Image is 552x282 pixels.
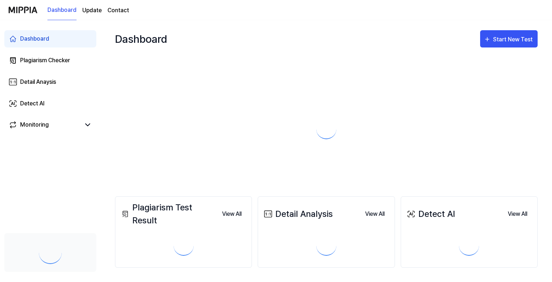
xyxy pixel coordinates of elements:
div: Dashboard [115,27,167,50]
div: Detail Anaysis [20,78,56,86]
a: View All [359,206,390,221]
div: Detect AI [405,208,455,220]
button: View All [216,207,247,221]
div: Start New Test [493,35,534,44]
button: View All [359,207,390,221]
a: Dashboard [4,30,96,47]
div: Plagiarism Test Result [120,201,216,227]
div: Detect AI [20,99,45,108]
a: Detect AI [4,95,96,112]
div: Detail Analysis [262,208,333,220]
div: Monitoring [20,120,49,129]
a: Contact [107,6,129,15]
a: Detail Anaysis [4,73,96,91]
a: View All [216,206,247,221]
a: Plagiarism Checker [4,52,96,69]
div: Plagiarism Checker [20,56,70,65]
a: View All [502,206,533,221]
a: Dashboard [47,0,77,20]
a: Monitoring [9,120,80,129]
a: Update [82,6,102,15]
div: Dashboard [20,35,49,43]
button: Start New Test [480,30,538,47]
button: View All [502,207,533,221]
